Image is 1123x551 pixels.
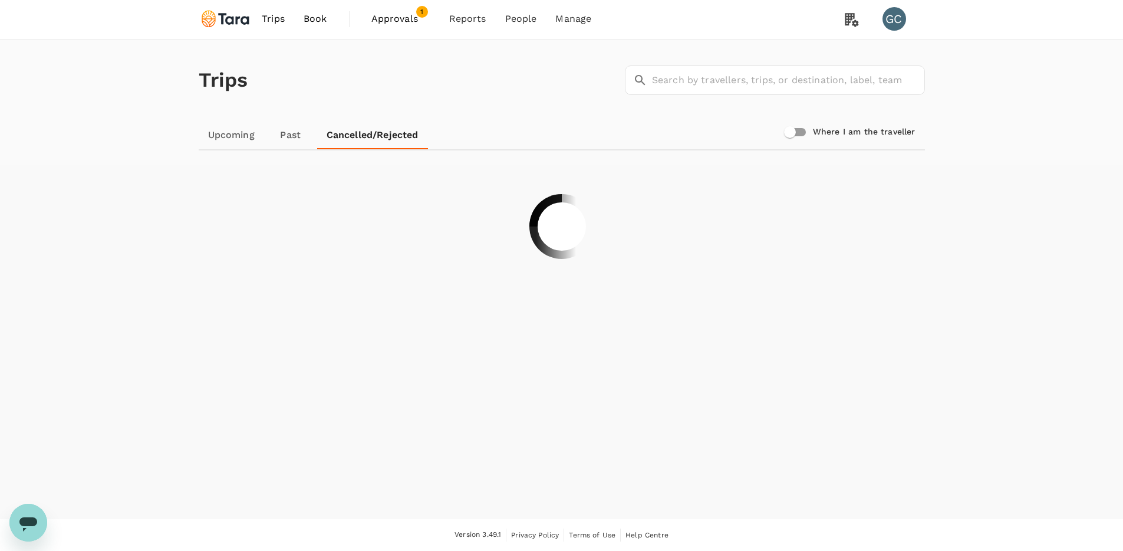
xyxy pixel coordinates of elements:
div: GC [882,7,906,31]
h1: Trips [199,40,248,121]
span: Reports [449,12,486,26]
span: 1 [416,6,428,18]
span: Privacy Policy [511,531,559,539]
a: Privacy Policy [511,529,559,542]
a: Past [264,121,317,149]
img: Tara Climate Ltd [199,6,253,32]
span: Version 3.49.1 [455,529,501,541]
span: Help Centre [625,531,668,539]
a: Cancelled/Rejected [317,121,428,149]
span: Book [304,12,327,26]
a: Help Centre [625,529,668,542]
input: Search by travellers, trips, or destination, label, team [652,65,925,95]
span: Manage [555,12,591,26]
iframe: Button to launch messaging window [9,504,47,542]
span: Trips [262,12,285,26]
span: Terms of Use [569,531,615,539]
a: Upcoming [199,121,264,149]
span: Approvals [371,12,430,26]
a: Terms of Use [569,529,615,542]
span: People [505,12,537,26]
h6: Where I am the traveller [813,126,915,139]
